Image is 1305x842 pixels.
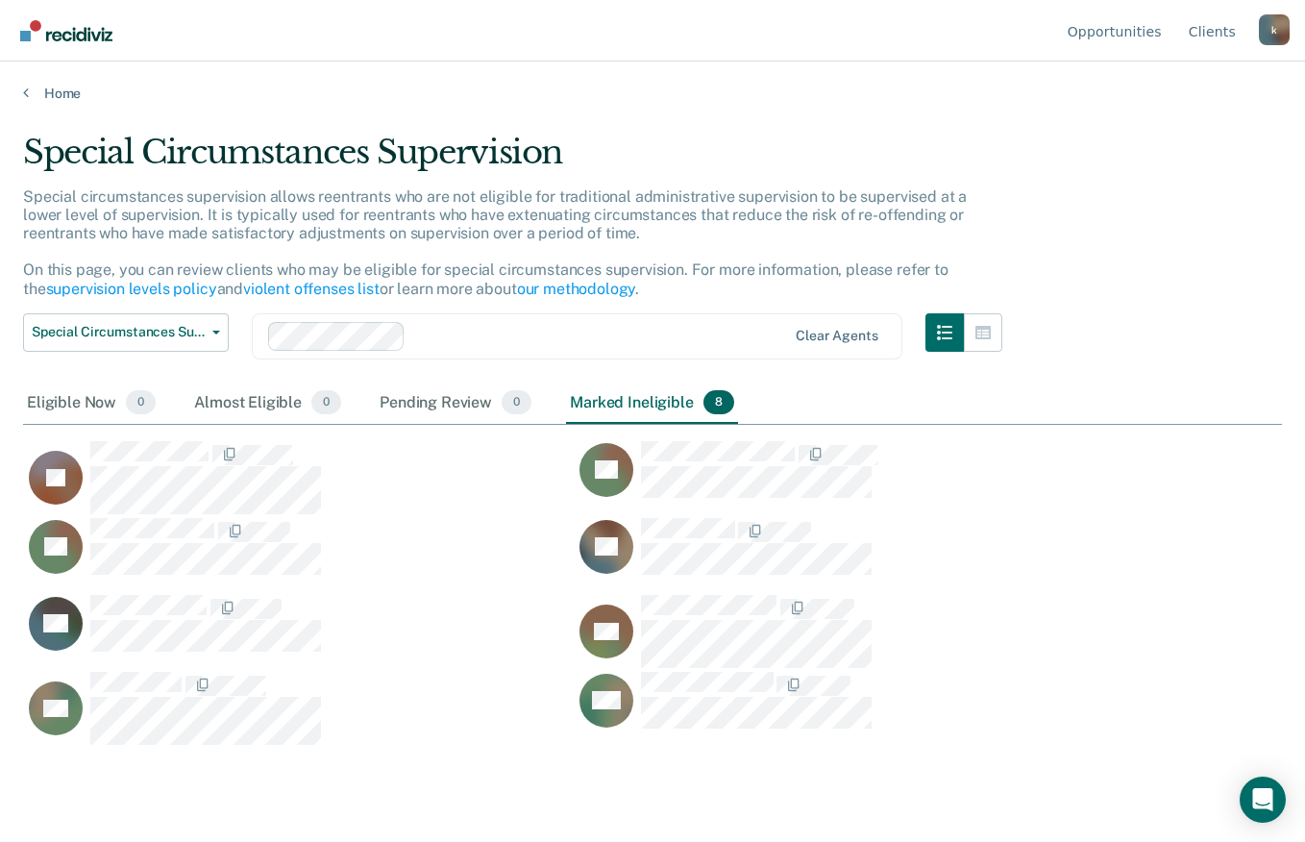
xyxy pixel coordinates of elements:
button: Profile dropdown button [1259,14,1290,45]
span: 0 [126,390,156,415]
div: CaseloadOpportunityCell-282IF [574,517,1124,594]
div: Special Circumstances Supervision [23,133,1002,187]
div: CaseloadOpportunityCell-567JW [23,440,574,517]
div: Open Intercom Messenger [1240,777,1286,823]
p: Special circumstances supervision allows reentrants who are not eligible for traditional administ... [23,187,967,298]
span: Special Circumstances Supervision [32,324,205,340]
div: Pending Review0 [376,383,535,425]
div: Eligible Now0 [23,383,160,425]
a: supervision levels policy [46,280,217,298]
div: Marked Ineligible8 [566,383,738,425]
button: Special Circumstances Supervision [23,313,229,352]
a: violent offenses list [243,280,380,298]
div: CaseloadOpportunityCell-296GP [23,671,574,748]
img: Recidiviz [20,20,112,41]
span: 0 [502,390,531,415]
div: CaseloadOpportunityCell-118EF [23,517,574,594]
div: k [1259,14,1290,45]
div: Clear agents [796,328,877,344]
a: Home [23,85,1282,102]
span: 0 [311,390,341,415]
div: CaseloadOpportunityCell-7046X [574,440,1124,517]
div: CaseloadOpportunityCell-130JT [23,594,574,671]
div: CaseloadOpportunityCell-604IE [574,671,1124,748]
div: Almost Eligible0 [190,383,345,425]
a: our methodology [517,280,636,298]
span: 8 [703,390,734,415]
div: CaseloadOpportunityCell-738JT [574,594,1124,671]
